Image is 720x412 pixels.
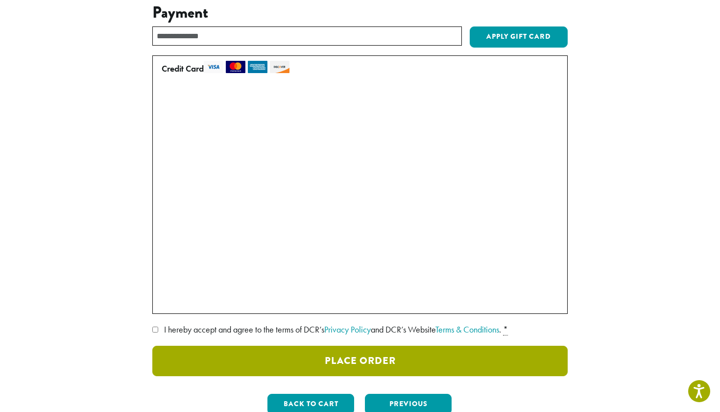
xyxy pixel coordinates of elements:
[248,61,267,73] img: amex
[435,324,499,335] a: Terms & Conditions
[162,61,554,77] label: Credit Card
[270,61,289,73] img: discover
[226,61,245,73] img: mastercard
[152,346,568,376] button: Place Order
[324,324,371,335] a: Privacy Policy
[152,327,158,333] input: I hereby accept and agree to the terms of DCR’sPrivacy Policyand DCR’s WebsiteTerms & Conditions. *
[204,61,223,73] img: visa
[470,26,568,48] button: Apply Gift Card
[164,324,501,335] span: I hereby accept and agree to the terms of DCR’s and DCR’s Website .
[503,324,508,335] abbr: required
[152,3,568,22] h3: Payment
